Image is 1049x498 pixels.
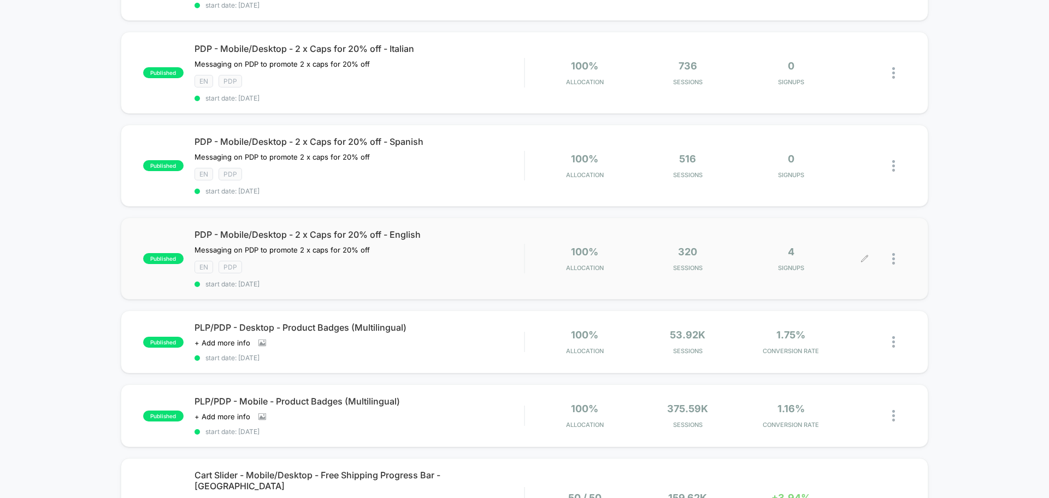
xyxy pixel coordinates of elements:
span: Sessions [639,171,737,179]
span: Messaging on PDP to promote 2 x caps for 20% off [195,60,370,68]
span: Sessions [639,347,737,355]
span: EN [195,261,213,273]
span: Allocation [566,347,604,355]
span: Messaging on PDP to promote 2 x caps for 20% off [195,245,370,254]
span: 100% [571,153,598,165]
span: 100% [571,60,598,72]
span: published [143,253,184,264]
span: 516 [679,153,696,165]
span: Allocation [566,421,604,429]
img: close [892,410,895,421]
span: 4 [788,246,794,257]
span: 320 [678,246,697,257]
span: SIGNUPS [742,264,840,272]
span: Messaging on PDP to promote 2 x caps for 20% off [195,153,370,161]
span: 0 [788,153,794,165]
span: CONVERSION RATE [742,421,840,429]
span: PDP - Mobile/Desktop - 2 x Caps for 20% off - English [195,229,524,240]
span: PLP/PDP - Desktop - Product Badges (Multilingual) [195,322,524,333]
span: Sessions [639,264,737,272]
span: SIGNUPS [742,171,840,179]
span: Sessions [639,421,737,429]
span: + Add more info [195,412,250,421]
span: PDP [219,261,242,273]
span: EN [195,75,213,87]
span: start date: [DATE] [195,187,524,195]
span: CONVERSION RATE [742,347,840,355]
span: Allocation [566,171,604,179]
span: 375.59k [667,403,708,414]
span: PLP/PDP - Mobile - Product Badges (Multilingual) [195,396,524,407]
img: close [892,160,895,172]
span: published [143,67,184,78]
span: Allocation [566,78,604,86]
span: PDP [219,168,242,180]
span: start date: [DATE] [195,1,524,9]
span: 736 [679,60,697,72]
span: + Add more info [195,338,250,347]
span: SIGNUPS [742,78,840,86]
span: 0 [788,60,794,72]
span: published [143,337,184,348]
span: published [143,160,184,171]
span: EN [195,168,213,180]
span: start date: [DATE] [195,427,524,436]
img: close [892,336,895,348]
span: Sessions [639,78,737,86]
span: Cart Slider - Mobile/Desktop - Free Shipping Progress Bar - [GEOGRAPHIC_DATA] [195,470,524,491]
span: PDP [219,75,242,87]
span: start date: [DATE] [195,94,524,102]
span: 100% [571,403,598,414]
span: 1.75% [776,329,805,341]
span: 100% [571,329,598,341]
span: PDP - Mobile/Desktop - 2 x Caps for 20% off - Italian [195,43,524,54]
span: Allocation [566,264,604,272]
img: close [892,67,895,79]
img: close [892,253,895,265]
span: start date: [DATE] [195,280,524,288]
span: start date: [DATE] [195,354,524,362]
span: PDP - Mobile/Desktop - 2 x Caps for 20% off - Spanish [195,136,524,147]
span: 53.92k [670,329,705,341]
span: published [143,411,184,421]
span: 100% [571,246,598,257]
span: 1.16% [777,403,805,414]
